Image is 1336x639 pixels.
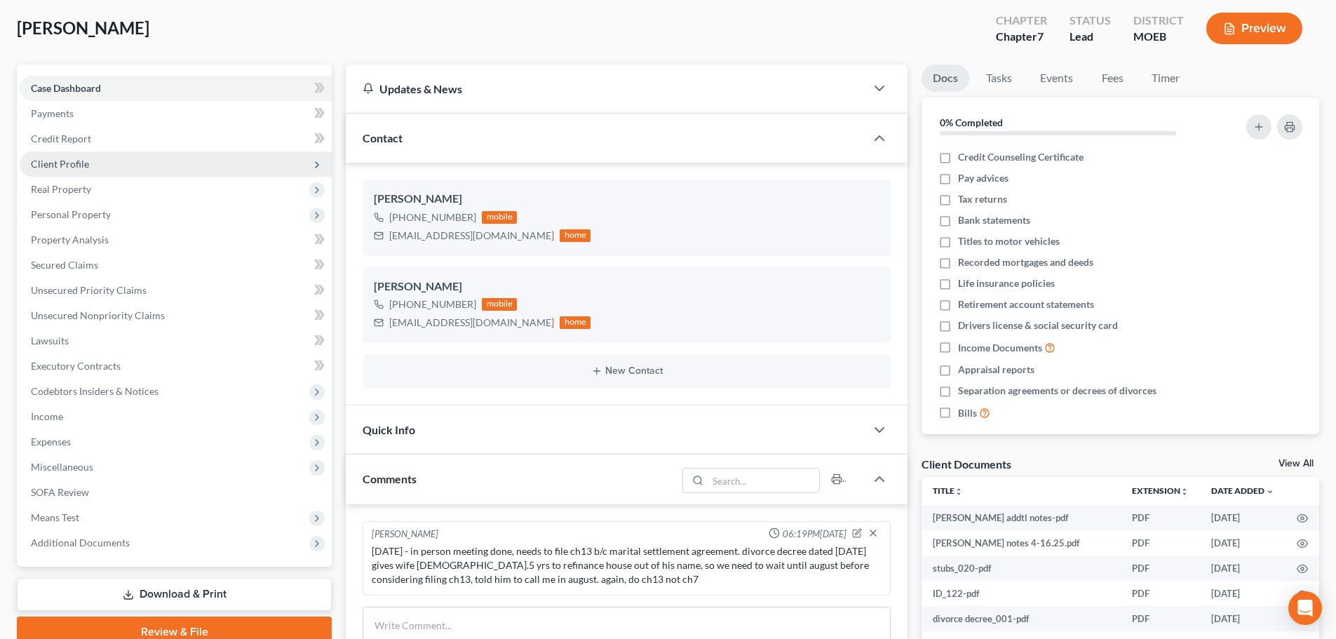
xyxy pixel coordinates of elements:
td: PDF [1121,556,1200,581]
span: Property Analysis [31,234,109,245]
a: Tasks [975,65,1023,92]
div: MOEB [1133,29,1184,45]
span: Miscellaneous [31,461,93,473]
span: Unsecured Priority Claims [31,284,147,296]
div: [DATE] - in person meeting done, needs to file ch13 b/c marital settlement agreement. divorce dec... [372,544,882,586]
td: PDF [1121,606,1200,631]
a: Credit Report [20,126,332,152]
span: Drivers license & social security card [958,318,1118,332]
span: Means Test [31,511,79,523]
a: Timer [1140,65,1191,92]
button: New Contact [374,365,879,377]
td: [DATE] [1200,505,1286,530]
span: Credit Report [31,133,91,144]
a: Titleunfold_more [933,485,963,496]
div: Lead [1070,29,1111,45]
div: District [1133,13,1184,29]
div: [EMAIL_ADDRESS][DOMAIN_NAME] [389,316,554,330]
div: Updates & News [363,81,849,96]
a: Extensionunfold_more [1132,485,1189,496]
i: unfold_more [1180,487,1189,496]
button: Preview [1206,13,1302,44]
div: Chapter [996,13,1047,29]
strong: 0% Completed [940,116,1003,128]
span: Real Property [31,183,91,195]
td: divorce decree_001-pdf [922,606,1121,631]
span: Client Profile [31,158,89,170]
a: Executory Contracts [20,354,332,379]
span: SOFA Review [31,486,89,498]
span: Payments [31,107,74,119]
span: Appraisal reports [958,363,1034,377]
div: [EMAIL_ADDRESS][DOMAIN_NAME] [389,229,554,243]
span: Separation agreements or decrees of divorces [958,384,1156,398]
td: [DATE] [1200,606,1286,631]
div: Status [1070,13,1111,29]
span: Executory Contracts [31,360,121,372]
td: PDF [1121,505,1200,530]
td: stubs_020-pdf [922,556,1121,581]
span: Recorded mortgages and deeds [958,255,1093,269]
i: expand_more [1266,487,1274,496]
a: SOFA Review [20,480,332,505]
a: Events [1029,65,1084,92]
span: Additional Documents [31,537,130,549]
span: Comments [363,472,417,485]
td: [DATE] [1200,530,1286,556]
div: [PHONE_NUMBER] [389,210,476,224]
div: Client Documents [922,457,1011,471]
div: [PERSON_NAME] [374,278,879,295]
span: Secured Claims [31,259,98,271]
div: home [560,229,591,242]
span: 7 [1037,29,1044,43]
a: Property Analysis [20,227,332,253]
span: Personal Property [31,208,111,220]
td: [PERSON_NAME] notes 4-16.25.pdf [922,530,1121,556]
td: PDF [1121,530,1200,556]
td: [DATE] [1200,556,1286,581]
a: Payments [20,101,332,126]
a: Unsecured Nonpriority Claims [20,303,332,328]
span: Expenses [31,436,71,448]
span: Income Documents [958,341,1042,355]
span: Tax returns [958,192,1007,206]
span: Quick Info [363,423,415,436]
div: Open Intercom Messenger [1288,591,1322,625]
td: PDF [1121,581,1200,606]
span: Contact [363,131,403,144]
i: unfold_more [954,487,963,496]
span: [PERSON_NAME] [17,18,149,38]
span: Bank statements [958,213,1030,227]
a: Secured Claims [20,253,332,278]
input: Search... [708,469,820,492]
div: home [560,316,591,329]
span: Retirement account statements [958,297,1094,311]
span: Codebtors Insiders & Notices [31,385,158,397]
a: Download & Print [17,578,332,611]
div: [PERSON_NAME] [372,527,438,542]
a: Unsecured Priority Claims [20,278,332,303]
span: Unsecured Nonpriority Claims [31,309,165,321]
a: Fees [1090,65,1135,92]
span: Lawsuits [31,335,69,347]
div: Chapter [996,29,1047,45]
div: mobile [482,211,517,224]
a: Lawsuits [20,328,332,354]
span: Life insurance policies [958,276,1055,290]
span: Case Dashboard [31,82,101,94]
div: mobile [482,298,517,311]
td: [PERSON_NAME] addtl notes-pdf [922,505,1121,530]
div: [PERSON_NAME] [374,191,879,208]
a: Date Added expand_more [1211,485,1274,496]
span: Pay advices [958,171,1008,185]
span: 06:19PM[DATE] [783,527,846,541]
a: Docs [922,65,969,92]
a: View All [1278,459,1314,469]
a: Case Dashboard [20,76,332,101]
span: Credit Counseling Certificate [958,150,1084,164]
td: ID_122-pdf [922,581,1121,606]
span: Bills [958,406,977,420]
span: Titles to motor vehicles [958,234,1060,248]
td: [DATE] [1200,581,1286,606]
div: [PHONE_NUMBER] [389,297,476,311]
